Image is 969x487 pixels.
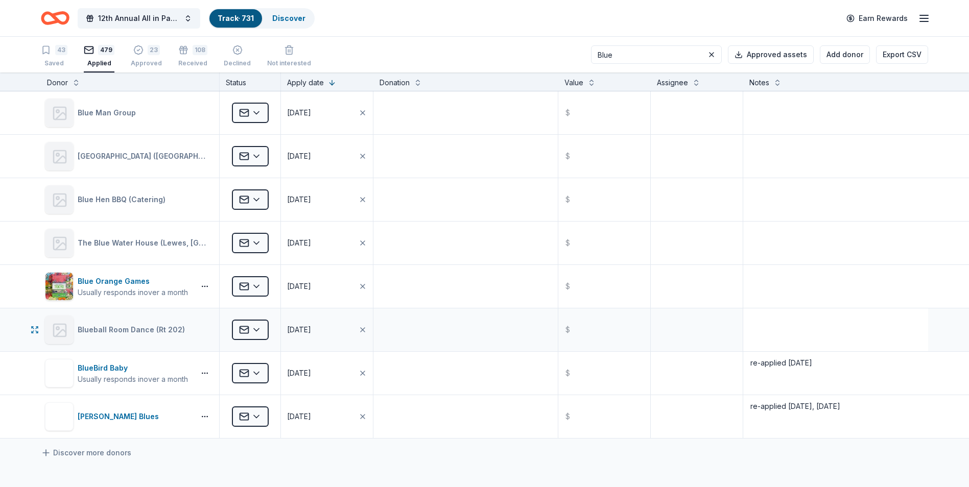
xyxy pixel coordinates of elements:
div: 23 [148,45,160,55]
textarea: re-applied [DATE], [DATE] [744,396,927,437]
button: [DATE] [281,91,373,134]
div: BlueBird Baby [78,362,188,374]
a: Discover [272,14,305,22]
div: [PERSON_NAME] Blues [78,410,163,423]
div: [DATE] [287,410,311,423]
img: Image for Blue Orange Games [45,273,73,300]
div: Blueball Room Dance (Rt 202) [78,324,189,336]
a: Home [41,6,69,30]
button: Image for Bethany Blues[PERSON_NAME] Blues [45,402,191,431]
div: 43 [55,45,67,55]
div: The Blue Water House (Lewes, [GEOGRAPHIC_DATA]) (Bed & Breakfast) [78,237,211,249]
button: [DATE] [281,178,373,221]
button: 43Saved [41,41,67,72]
a: Discover more donors [41,447,131,459]
img: Image for Bethany Blues [45,403,73,430]
button: 479Applied [84,41,114,72]
div: Received [178,59,207,67]
button: [DATE] [281,395,373,438]
div: 479 [98,45,114,55]
div: Declined [224,59,251,67]
div: [DATE] [287,324,311,336]
div: Donor [47,77,68,89]
img: Image for BlueBird Baby [45,359,73,387]
a: Earn Rewards [840,9,914,28]
div: Assignee [657,77,688,89]
button: 108Received [178,41,207,72]
button: [DATE] [281,222,373,264]
button: [DATE] [281,308,373,351]
button: Image for BlueBird BabyBlueBird BabyUsually responds inover a month [45,359,191,387]
div: Blue Orange Games [78,275,188,287]
div: [DATE] [287,193,311,206]
div: [DATE] [287,280,311,293]
input: Search applied [591,45,722,64]
button: Add donor [820,45,870,64]
span: 12th Annual All in Paddle Raffle [98,12,180,25]
div: Not interested [267,59,311,67]
button: 23Approved [131,41,162,72]
button: [DATE] [281,265,373,308]
div: Apply date [287,77,324,89]
textarea: re-applied [DATE] [744,353,927,394]
button: Image for Blue Orange GamesBlue Orange GamesUsually responds inover a month [45,272,191,301]
button: [DATE] [281,135,373,178]
div: Usually responds in over a month [78,374,188,384]
button: 12th Annual All in Paddle Raffle [78,8,200,29]
button: Approved assets [728,45,814,64]
button: [DATE] [281,352,373,395]
div: [DATE] [287,150,311,162]
div: Saved [41,59,67,67]
div: [DATE] [287,237,311,249]
div: 108 [193,45,207,55]
button: Not interested [267,41,311,72]
div: Donation [380,77,410,89]
button: Export CSV [876,45,928,64]
div: Blue Man Group [78,107,140,119]
div: Usually responds in over a month [78,287,188,298]
div: Blue Hen BBQ (Catering) [78,193,170,206]
a: Track· 731 [218,14,254,22]
div: [GEOGRAPHIC_DATA] ([GEOGRAPHIC_DATA]) [78,150,211,162]
button: Track· 731Discover [208,8,315,29]
div: [DATE] [287,367,311,379]
div: Applied [84,59,114,67]
div: Approved [131,59,162,67]
div: [DATE] [287,107,311,119]
button: Declined [224,41,251,72]
div: Notes [749,77,769,89]
div: Value [564,77,583,89]
div: Status [220,72,281,91]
